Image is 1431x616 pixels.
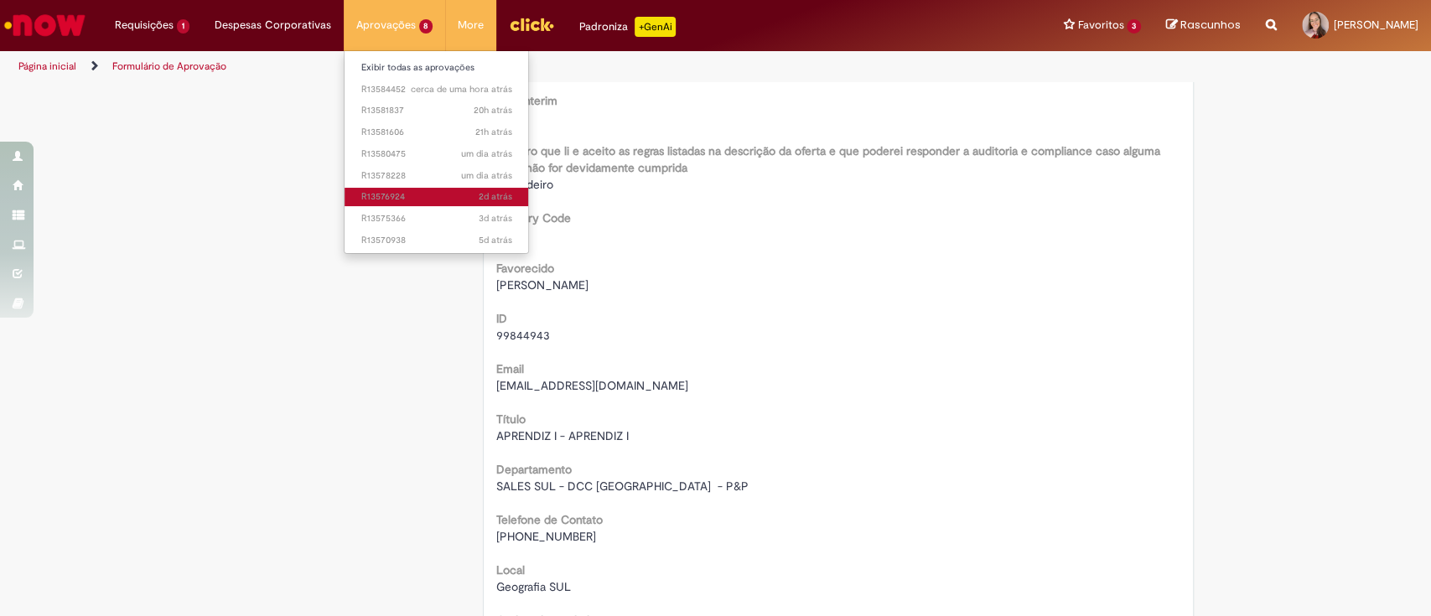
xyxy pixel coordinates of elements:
b: Título [496,412,526,427]
span: R13570938 [361,234,512,247]
span: More [458,17,484,34]
b: Local [496,562,525,577]
a: Página inicial [18,60,76,73]
span: Despesas Corporativas [215,17,331,34]
a: Aberto R13581606 : [345,123,529,142]
span: Requisições [115,17,174,34]
time: 29/09/2025 13:40:22 [479,190,512,203]
span: 99844943 [496,328,550,343]
span: 8 [419,19,433,34]
a: Aberto R13581837 : [345,101,529,120]
div: Padroniza [579,17,676,37]
span: 21h atrás [475,126,512,138]
a: Rascunhos [1166,18,1241,34]
img: click_logo_yellow_360x200.png [509,12,554,37]
time: 30/09/2025 10:29:38 [461,148,512,160]
a: Aberto R13575366 : [345,210,529,228]
img: ServiceNow [2,8,88,42]
b: Telefone de Contato [496,512,603,527]
span: 2d atrás [479,190,512,203]
ul: Aprovações [344,50,530,254]
span: R13575366 [361,212,512,225]
span: um dia atrás [461,148,512,160]
span: R13581606 [361,126,512,139]
b: Email [496,361,524,376]
span: 1 [177,19,189,34]
span: cerca de uma hora atrás [411,83,512,96]
span: Geografia SUL [496,579,571,594]
span: R13578228 [361,169,512,183]
span: 20h atrás [474,104,512,116]
span: 3d atrás [479,212,512,225]
time: 30/09/2025 14:21:26 [474,104,512,116]
a: Aberto R13576924 : [345,188,529,206]
b: Departamento [496,462,572,477]
span: R13584452 [361,83,512,96]
time: 29/09/2025 16:35:33 [461,169,512,182]
time: 30/09/2025 13:50:47 [475,126,512,138]
span: 5d atrás [479,234,512,246]
span: R13576924 [361,190,512,204]
a: Exibir todas as aprovações [345,59,529,77]
a: Aberto R13578228 : [345,167,529,185]
span: [EMAIL_ADDRESS][DOMAIN_NAME] [496,378,688,393]
b: ID [496,311,507,326]
a: Aberto R13580475 : [345,145,529,163]
span: Rascunhos [1180,17,1241,33]
span: APRENDIZ I - APRENDIZ I [496,428,629,443]
a: Aberto R13584452 : [345,80,529,99]
ul: Trilhas de página [13,51,941,82]
a: Formulário de Aprovação [112,60,226,73]
span: 3 [1127,19,1141,34]
time: 26/09/2025 14:49:13 [479,234,512,246]
span: SALES SUL - DCC [GEOGRAPHIC_DATA] - P&P [496,479,749,494]
p: +GenAi [635,17,676,37]
b: Declaro que li e aceito as regras listadas na descrição da oferta e que poderei responder a audit... [496,143,1160,175]
time: 01/10/2025 09:27:00 [411,83,512,96]
span: Favoritos [1077,17,1123,34]
span: Aprovações [356,17,416,34]
span: [PERSON_NAME] [1334,18,1418,32]
b: Favorecido [496,261,554,276]
a: Aberto R13570938 : [345,231,529,250]
span: um dia atrás [461,169,512,182]
span: R13581837 [361,104,512,117]
b: Country Code [496,210,571,225]
span: [PERSON_NAME] [496,277,588,292]
span: R13580475 [361,148,512,161]
span: [PHONE_NUMBER] [496,529,596,544]
time: 29/09/2025 09:34:25 [479,212,512,225]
